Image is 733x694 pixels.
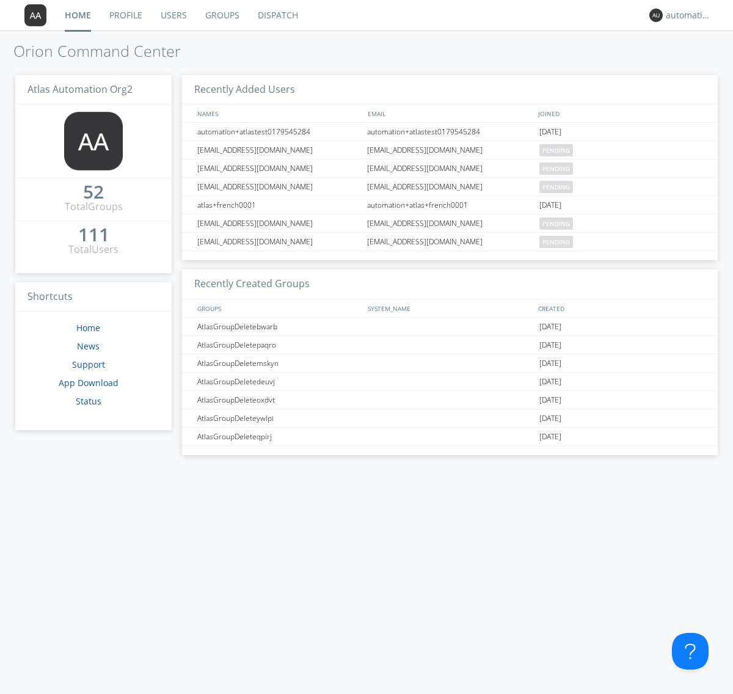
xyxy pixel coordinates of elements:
span: pending [539,236,573,248]
div: automation+atlas+spanish0002+org2 [666,9,712,21]
span: pending [539,144,573,156]
div: 111 [78,228,109,241]
a: [EMAIL_ADDRESS][DOMAIN_NAME][EMAIL_ADDRESS][DOMAIN_NAME]pending [182,233,718,251]
div: AtlasGroupDeleteqpirj [194,428,363,445]
a: Support [72,359,105,370]
div: [EMAIL_ADDRESS][DOMAIN_NAME] [194,233,363,250]
div: Total Users [68,243,119,257]
div: [EMAIL_ADDRESS][DOMAIN_NAME] [194,178,363,195]
a: [EMAIL_ADDRESS][DOMAIN_NAME][EMAIL_ADDRESS][DOMAIN_NAME]pending [182,159,718,178]
div: Total Groups [65,200,123,214]
span: [DATE] [539,409,561,428]
a: AtlasGroupDeletedeuvj[DATE] [182,373,718,391]
a: [EMAIL_ADDRESS][DOMAIN_NAME][EMAIL_ADDRESS][DOMAIN_NAME]pending [182,141,718,159]
h3: Shortcuts [15,282,172,312]
img: 373638.png [64,112,123,170]
div: AtlasGroupDeleteywlpi [194,409,363,427]
div: [EMAIL_ADDRESS][DOMAIN_NAME] [364,214,536,232]
div: [EMAIL_ADDRESS][DOMAIN_NAME] [364,141,536,159]
a: Home [76,322,100,334]
a: App Download [59,377,119,389]
a: Status [76,395,101,407]
div: [EMAIL_ADDRESS][DOMAIN_NAME] [364,159,536,177]
h3: Recently Created Groups [182,269,718,299]
div: AtlasGroupDeletebwarb [194,318,363,335]
div: AtlasGroupDeletedeuvj [194,373,363,390]
div: atlas+french0001 [194,196,363,214]
span: [DATE] [539,336,561,354]
a: 111 [78,228,109,243]
a: AtlasGroupDeletemskyn[DATE] [182,354,718,373]
div: CREATED [535,299,706,317]
a: [EMAIL_ADDRESS][DOMAIN_NAME][EMAIL_ADDRESS][DOMAIN_NAME]pending [182,178,718,196]
span: [DATE] [539,318,561,336]
div: [EMAIL_ADDRESS][DOMAIN_NAME] [194,214,363,232]
div: [EMAIL_ADDRESS][DOMAIN_NAME] [364,233,536,250]
div: GROUPS [194,299,362,317]
div: EMAIL [365,104,535,122]
div: AtlasGroupDeletemskyn [194,354,363,372]
a: automation+atlastest0179545284automation+atlastest0179545284[DATE] [182,123,718,141]
span: pending [539,181,573,193]
div: automation+atlastest0179545284 [364,123,536,141]
span: [DATE] [539,391,561,409]
span: [DATE] [539,123,561,141]
div: automation+atlas+french0001 [364,196,536,214]
a: 52 [83,186,104,200]
img: 373638.png [649,9,663,22]
a: News [77,340,100,352]
h3: Recently Added Users [182,75,718,105]
div: AtlasGroupDeletepaqro [194,336,363,354]
div: SYSTEM_NAME [365,299,535,317]
div: 52 [83,186,104,198]
span: [DATE] [539,354,561,373]
div: NAMES [194,104,362,122]
span: [DATE] [539,196,561,214]
span: pending [539,163,573,175]
a: AtlasGroupDeletepaqro[DATE] [182,336,718,354]
a: AtlasGroupDeleteoxdvt[DATE] [182,391,718,409]
a: atlas+french0001automation+atlas+french0001[DATE] [182,196,718,214]
a: AtlasGroupDeleteywlpi[DATE] [182,409,718,428]
div: JOINED [535,104,706,122]
span: Atlas Automation Org2 [27,82,133,96]
div: [EMAIL_ADDRESS][DOMAIN_NAME] [194,141,363,159]
a: [EMAIL_ADDRESS][DOMAIN_NAME][EMAIL_ADDRESS][DOMAIN_NAME]pending [182,214,718,233]
div: AtlasGroupDeleteoxdvt [194,391,363,409]
div: [EMAIL_ADDRESS][DOMAIN_NAME] [364,178,536,195]
span: [DATE] [539,373,561,391]
a: AtlasGroupDeletebwarb[DATE] [182,318,718,336]
iframe: Toggle Customer Support [672,633,709,670]
div: automation+atlastest0179545284 [194,123,363,141]
div: [EMAIL_ADDRESS][DOMAIN_NAME] [194,159,363,177]
a: AtlasGroupDeleteqpirj[DATE] [182,428,718,446]
span: [DATE] [539,428,561,446]
img: 373638.png [24,4,46,26]
span: pending [539,217,573,230]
